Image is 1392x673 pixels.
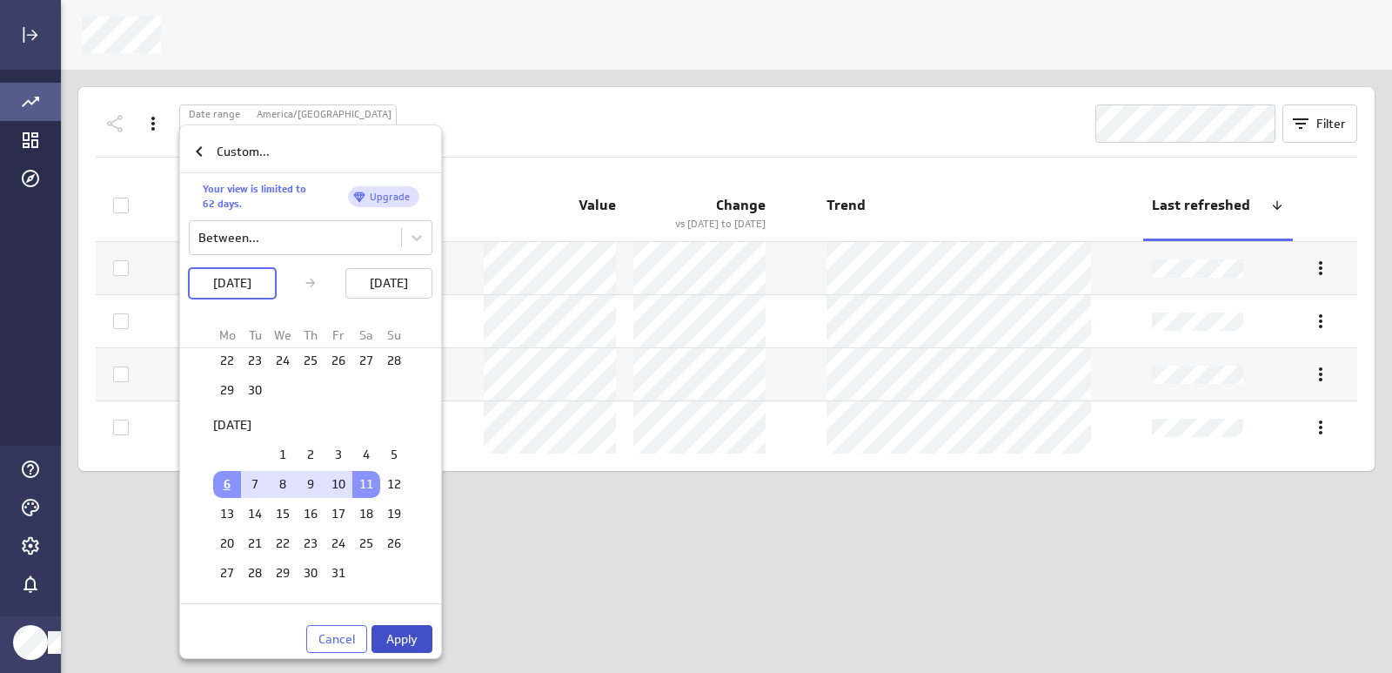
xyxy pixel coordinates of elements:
[352,441,380,468] td: Choose Saturday, October 4, 2025 as your check-in date. It’s available.
[380,441,408,468] td: Choose Sunday, October 5, 2025 as your check-in date. It’s available.
[213,530,241,557] td: Choose Monday, October 20, 2025 as your check-in date. It’s available.
[325,441,352,468] td: Choose Friday, October 3, 2025 as your check-in date. It’s available.
[361,190,418,203] span: Upgrade
[269,530,297,557] td: Choose Wednesday, October 22, 2025 as your check-in date. It’s available.
[213,347,241,374] td: Choose Monday, September 22, 2025 as your check-in date. It’s available.
[332,327,345,343] small: Fr
[269,501,297,528] td: Choose Wednesday, October 15, 2025 as your check-in date. It’s available.
[213,417,251,433] strong: [DATE]
[213,560,241,587] td: Choose Monday, October 27, 2025 as your check-in date. It’s available.
[241,530,269,557] td: Choose Tuesday, October 21, 2025 as your check-in date. It’s available.
[325,347,352,374] td: Choose Friday, September 26, 2025 as your check-in date. It’s available.
[213,600,251,616] strong: [DATE]
[180,173,441,653] div: Your view is limited to 62 days.UpgradeBetween...[DATE][DATE]CalendarCancelApply
[380,501,408,528] td: Choose Sunday, October 19, 2025 as your check-in date. It’s available.
[297,501,325,528] td: Choose Thursday, October 16, 2025 as your check-in date. It’s available.
[269,471,297,498] td: Selected. Wednesday, October 8, 2025
[304,327,318,343] small: Th
[203,182,311,212] p: Your view is limited to 62 days.
[352,471,380,498] td: Selected as end date. Saturday, October 11, 2025
[274,327,291,343] small: We
[352,530,380,557] td: Choose Saturday, October 25, 2025 as your check-in date. It’s available.
[189,268,276,299] button: [DATE]
[380,347,408,374] td: Choose Sunday, September 28, 2025 as your check-in date. It’s available.
[297,441,325,468] td: Choose Thursday, October 2, 2025 as your check-in date. It’s available.
[380,471,408,498] td: Choose Sunday, October 12, 2025 as your check-in date. It’s available.
[297,347,325,374] td: Choose Thursday, September 25, 2025 as your check-in date. It’s available.
[297,560,325,587] td: Choose Thursday, October 30, 2025 as your check-in date. It’s available.
[297,471,325,498] td: Selected. Thursday, October 9, 2025
[352,347,380,374] td: Choose Saturday, September 27, 2025 as your check-in date. It’s available.
[325,501,352,528] td: Choose Friday, October 17, 2025 as your check-in date. It’s available.
[269,560,297,587] td: Choose Wednesday, October 29, 2025 as your check-in date. It’s available.
[269,441,297,468] td: Choose Wednesday, October 1, 2025 as your check-in date. It’s available.
[386,631,418,647] span: Apply
[241,501,269,528] td: Choose Tuesday, October 14, 2025 as your check-in date. It’s available.
[241,471,269,498] td: Selected. Tuesday, October 7, 2025
[219,327,236,343] small: Mo
[213,274,251,293] p: [DATE]
[318,631,355,647] span: Cancel
[325,560,352,587] td: Choose Friday, October 31, 2025 as your check-in date. It’s available.
[249,327,262,343] small: Tu
[180,131,441,173] div: Custom...
[213,471,241,498] td: Selected as start date. Monday, October 6, 2025
[345,268,432,299] button: [DATE]
[241,347,269,374] td: Choose Tuesday, September 23, 2025 as your check-in date. It’s available.
[306,625,367,653] button: Cancel
[269,347,297,374] td: Choose Wednesday, September 24, 2025 as your check-in date. It’s available.
[387,327,401,343] small: Su
[217,143,270,161] p: Custom...
[370,274,408,293] p: [DATE]
[352,501,380,528] td: Choose Saturday, October 18, 2025 as your check-in date. It’s available.
[213,377,241,404] td: Choose Monday, September 29, 2025 as your check-in date. It’s available.
[371,625,432,653] button: Apply
[198,230,259,246] div: Between...
[325,530,352,557] td: Choose Friday, October 24, 2025 as your check-in date. It’s available.
[359,327,373,343] small: Sa
[297,530,325,557] td: Choose Thursday, October 23, 2025 as your check-in date. It’s available.
[213,501,241,528] td: Choose Monday, October 13, 2025 as your check-in date. It’s available.
[241,560,269,587] td: Choose Tuesday, October 28, 2025 as your check-in date. It’s available.
[241,377,269,404] td: Choose Tuesday, September 30, 2025 as your check-in date. It’s available.
[325,471,352,498] td: Selected. Friday, October 10, 2025
[380,530,408,557] td: Choose Sunday, October 26, 2025 as your check-in date. It’s available.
